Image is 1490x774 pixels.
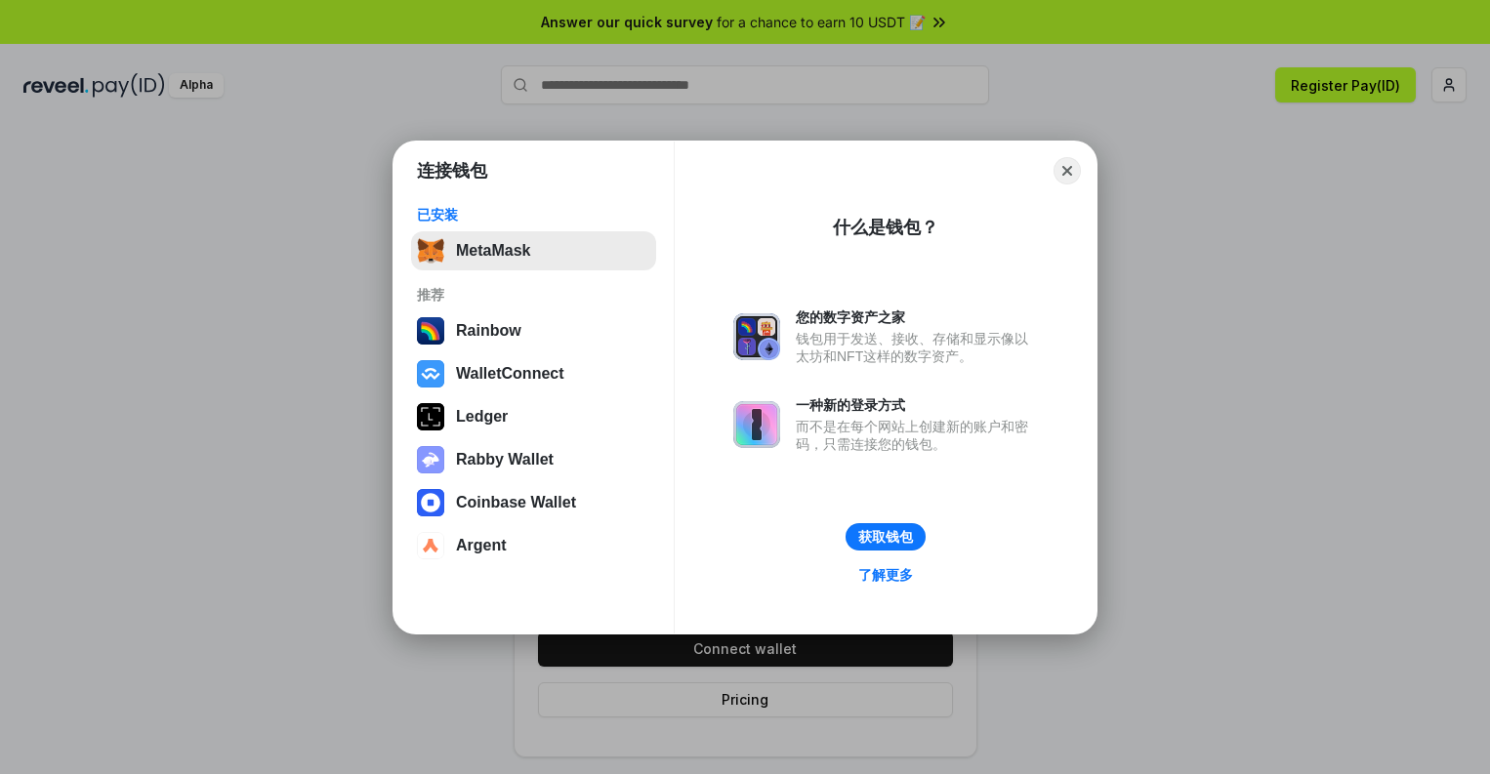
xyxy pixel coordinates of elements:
img: svg+xml,%3Csvg%20xmlns%3D%22http%3A%2F%2Fwww.w3.org%2F2000%2Fsvg%22%20width%3D%2228%22%20height%3... [417,403,444,430]
img: svg+xml,%3Csvg%20xmlns%3D%22http%3A%2F%2Fwww.w3.org%2F2000%2Fsvg%22%20fill%3D%22none%22%20viewBox... [733,313,780,360]
div: WalletConnect [456,365,564,383]
button: MetaMask [411,231,656,270]
div: MetaMask [456,242,530,260]
button: Rainbow [411,311,656,350]
div: Argent [456,537,507,554]
button: 获取钱包 [846,523,926,550]
a: 了解更多 [847,562,925,588]
button: Ledger [411,397,656,436]
div: Ledger [456,408,508,426]
img: svg+xml,%3Csvg%20fill%3D%22none%22%20height%3D%2233%22%20viewBox%3D%220%200%2035%2033%22%20width%... [417,237,444,265]
img: svg+xml,%3Csvg%20xmlns%3D%22http%3A%2F%2Fwww.w3.org%2F2000%2Fsvg%22%20fill%3D%22none%22%20viewBox... [417,446,444,473]
button: Coinbase Wallet [411,483,656,522]
div: 一种新的登录方式 [796,396,1038,414]
div: 什么是钱包？ [833,216,938,239]
div: Rabby Wallet [456,451,554,468]
div: 已安装 [417,206,650,224]
img: svg+xml,%3Csvg%20width%3D%2228%22%20height%3D%2228%22%20viewBox%3D%220%200%2028%2028%22%20fill%3D... [417,532,444,559]
div: 而不是在每个网站上创建新的账户和密码，只需连接您的钱包。 [796,418,1038,453]
h1: 连接钱包 [417,159,487,183]
img: svg+xml,%3Csvg%20width%3D%22120%22%20height%3D%22120%22%20viewBox%3D%220%200%20120%20120%22%20fil... [417,317,444,345]
div: 获取钱包 [858,528,913,546]
button: WalletConnect [411,354,656,393]
button: Rabby Wallet [411,440,656,479]
button: Argent [411,526,656,565]
img: svg+xml,%3Csvg%20xmlns%3D%22http%3A%2F%2Fwww.w3.org%2F2000%2Fsvg%22%20fill%3D%22none%22%20viewBox... [733,401,780,448]
div: Rainbow [456,322,521,340]
div: 您的数字资产之家 [796,308,1038,326]
button: Close [1054,157,1081,184]
div: 了解更多 [858,566,913,584]
img: svg+xml,%3Csvg%20width%3D%2228%22%20height%3D%2228%22%20viewBox%3D%220%200%2028%2028%22%20fill%3D... [417,489,444,516]
div: Coinbase Wallet [456,494,576,511]
div: 推荐 [417,286,650,304]
img: svg+xml,%3Csvg%20width%3D%2228%22%20height%3D%2228%22%20viewBox%3D%220%200%2028%2028%22%20fill%3D... [417,360,444,387]
div: 钱包用于发送、接收、存储和显示像以太坊和NFT这样的数字资产。 [796,330,1038,365]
